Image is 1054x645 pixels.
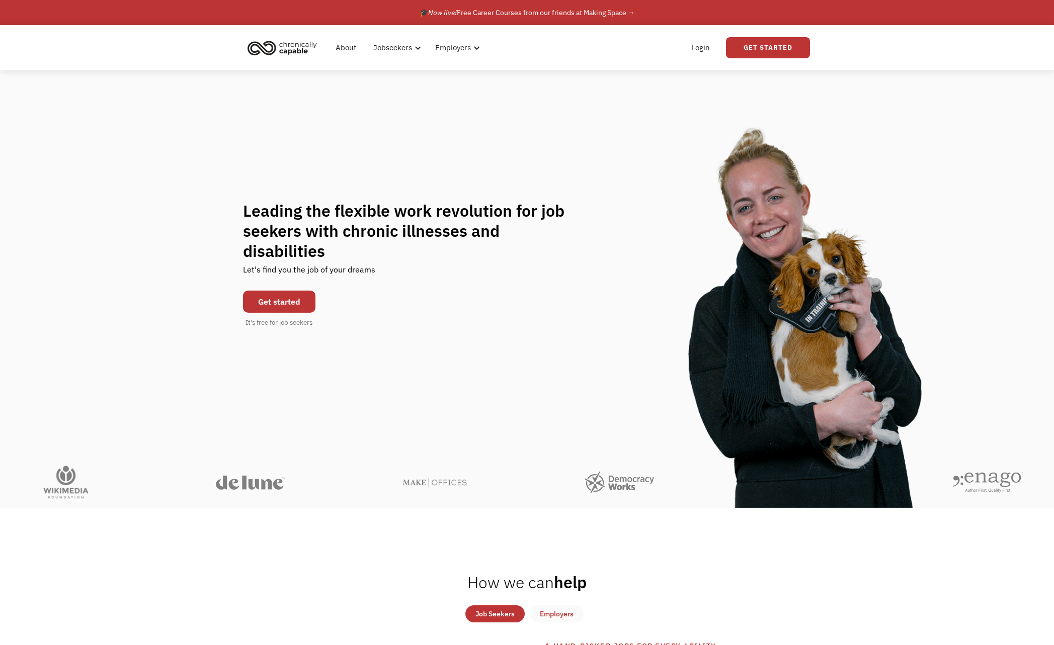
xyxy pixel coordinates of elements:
div: Jobseekers [373,42,412,54]
div: Employers [429,32,483,64]
div: Let's find you the job of your dreams [243,261,375,286]
div: Employers [540,608,574,620]
div: It's free for job seekers [246,318,312,328]
a: home [245,37,325,59]
div: Jobseekers [367,32,424,64]
div: Job Seekers [475,608,515,620]
a: About [330,32,362,64]
span: How we can [467,572,554,593]
em: Now live! [428,8,457,17]
a: Login [685,32,716,64]
a: Get started [243,291,315,313]
img: Chronically Capable logo [245,37,320,59]
div: Employers [435,42,471,54]
div: 🎓 Free Career Courses from our friends at Making Space → [420,7,635,19]
h1: Leading the flexible work revolution for job seekers with chronic illnesses and disabilities [243,201,584,261]
h2: help [467,572,587,592]
a: Get Started [726,37,810,58]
